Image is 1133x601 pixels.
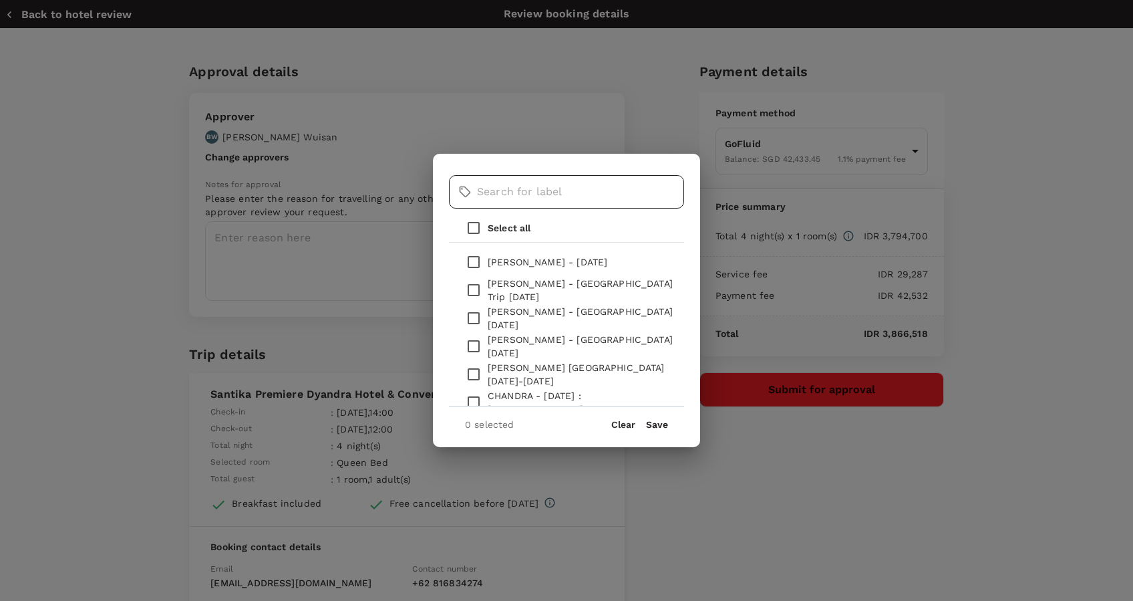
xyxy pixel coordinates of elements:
p: [PERSON_NAME] - [DATE] [488,255,607,269]
p: [PERSON_NAME] - [GEOGRAPHIC_DATA] [DATE] [488,305,673,332]
button: Save [646,419,668,430]
p: [PERSON_NAME] [GEOGRAPHIC_DATA] [DATE]-[DATE] [488,361,673,388]
button: Clear [611,419,635,430]
p: [PERSON_NAME] - [GEOGRAPHIC_DATA] Trip [DATE] [488,277,673,304]
input: Search for label [477,175,684,209]
p: CHANDRA - [DATE] : [GEOGRAPHIC_DATA] [488,389,673,416]
p: 0 selected [465,418,514,431]
p: [PERSON_NAME] - [GEOGRAPHIC_DATA] [DATE] [488,333,673,360]
p: Select all [488,221,531,235]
